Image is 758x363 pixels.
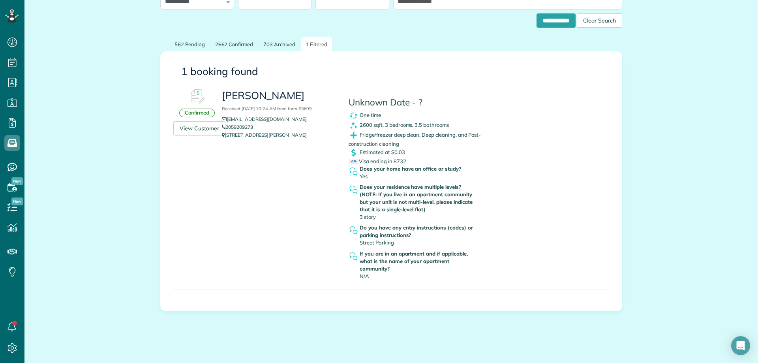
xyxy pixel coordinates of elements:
[360,112,381,118] span: One time
[349,185,358,195] img: question_symbol_icon-fa7b350da2b2fea416cef77984ae4cf4944ea5ab9e3d5925827a5d6b7129d3f6.png
[349,111,358,120] img: recurrence_symbol_icon-7cc721a9f4fb8f7b0289d3d97f09a2e367b638918f1a67e51b1e7d8abe5fb8d8.png
[185,85,209,109] img: Booking #592431
[731,336,750,355] div: Open Intercom Messenger
[11,177,23,185] span: New
[360,183,479,213] strong: Does your residence have multiple levels? (NOTE: If you live in an apartment community but your u...
[360,214,376,220] span: 3 story
[170,37,210,52] a: 562 Pending
[349,132,481,147] span: Fridge/freezer deep clean, Deep cleaning, and Post-construction cleaning
[259,37,300,52] a: 703 Archived
[360,173,368,179] span: Yes
[349,158,406,164] span: Visa ending in 8732
[210,37,258,52] a: 2662 Confirmed
[360,239,394,246] span: Street Parking
[222,106,312,111] small: Received [DATE] 10:24 AM from form #3609
[301,37,332,52] a: 1 Filtered
[349,226,358,235] img: question_symbol_icon-fa7b350da2b2fea416cef77984ae4cf4944ea5ab9e3d5925827a5d6b7129d3f6.png
[360,165,479,173] strong: Does your home have an office or study?
[360,224,479,239] strong: Do you have any entry instructions (codes) or parking instructions?
[349,130,358,140] img: extras_symbol_icon-f5f8d448bd4f6d592c0b405ff41d4b7d97c126065408080e4130a9468bdbe444.png
[360,149,405,155] span: Estimated at $0.03
[11,197,23,205] span: New
[577,15,622,21] a: Clear Search
[360,122,449,128] span: 2600 sqft, 3 bedrooms, 3.5 bathrooms
[349,148,358,158] img: dollar_symbol_icon-bd8a6898b2649ec353a9eba708ae97d8d7348bddd7d2aed9b7e4bf5abd9f4af5.png
[360,273,369,279] span: N/A
[222,131,337,139] p: [STREET_ADDRESS][PERSON_NAME]
[222,90,337,113] h3: [PERSON_NAME]
[349,98,495,107] h4: Unknown Date - ?
[349,120,358,130] img: clean_symbol_icon-dd072f8366c07ea3eb8378bb991ecd12595f4b76d916a6f83395f9468ae6ecae.png
[179,109,215,117] div: Confirmed
[173,121,225,135] a: View Customer
[360,250,479,273] strong: If you are in an apartment and if applicable, what is the name of your apartment community?
[349,167,358,177] img: question_symbol_icon-fa7b350da2b2fea416cef77984ae4cf4944ea5ab9e3d5925827a5d6b7129d3f6.png
[222,124,253,130] a: 2059209273
[222,116,313,122] a: [EMAIL_ADDRESS][DOMAIN_NAME]
[577,13,622,28] div: Clear Search
[349,252,358,261] img: question_symbol_icon-fa7b350da2b2fea416cef77984ae4cf4944ea5ab9e3d5925827a5d6b7129d3f6.png
[181,66,601,77] h3: 1 booking found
